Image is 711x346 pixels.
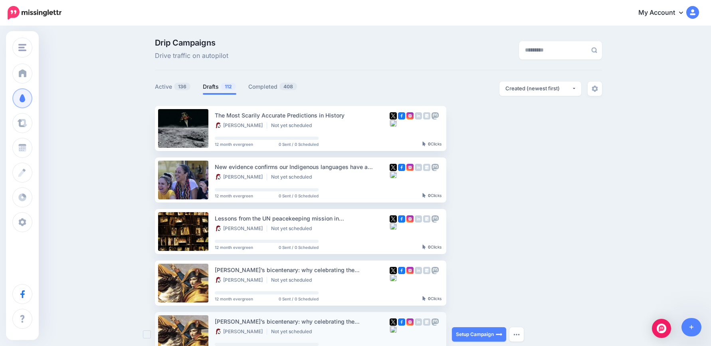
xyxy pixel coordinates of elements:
[203,82,236,91] a: Drafts112
[422,245,426,249] img: pointer-grey-darker.png
[652,319,671,338] div: Open Intercom Messenger
[406,267,414,274] img: instagram-square.png
[390,326,397,333] img: bluesky-square.png
[422,142,442,147] div: Clicks
[18,44,26,51] img: menu.png
[390,164,397,171] img: twitter-square.png
[592,86,598,92] img: settings-grey.png
[423,318,430,326] img: google_business-grey-square.png
[390,267,397,274] img: twitter-square.png
[415,215,422,223] img: linkedin-grey-square.png
[432,112,439,119] img: mastodon-grey-square.png
[279,245,319,249] span: 0 Sent / 0 Scheduled
[215,162,390,171] div: New evidence confirms our Indigenous languages have a common source, but how they spread remains ...
[428,141,431,146] b: 0
[428,193,431,198] b: 0
[513,333,520,336] img: dots.png
[215,174,267,180] li: [PERSON_NAME]
[390,318,397,326] img: twitter-square.png
[248,82,297,91] a: Completed408
[422,193,426,198] img: pointer-grey-darker.png
[215,111,390,120] div: The Most Scarily Accurate Predictions in History
[415,112,422,119] img: linkedin-grey-square.png
[215,225,267,232] li: [PERSON_NAME]
[406,164,414,171] img: instagram-square.png
[423,215,430,223] img: google_business-grey-square.png
[428,245,431,249] b: 0
[215,317,390,326] div: [PERSON_NAME]’s bicentenary: why celebrating the [DEMOGRAPHIC_DATA] emperor has become so controv...
[390,119,397,127] img: bluesky-square.png
[279,83,297,90] span: 408
[215,142,253,146] span: 12 month evergreen
[505,85,572,92] div: Created (newest first)
[155,51,228,61] span: Drive traffic on autopilot
[452,327,506,342] a: Setup Campaign
[432,318,439,326] img: mastodon-grey-square.png
[406,318,414,326] img: instagram-square.png
[279,297,319,301] span: 0 Sent / 0 Scheduled
[398,318,405,326] img: facebook-square.png
[415,164,422,171] img: linkedin-grey-square.png
[215,265,390,274] div: [PERSON_NAME]’s bicentenary: why celebrating the [DEMOGRAPHIC_DATA] emperor has become so controv...
[398,215,405,223] img: facebook-square.png
[271,328,316,335] li: Not yet scheduled
[215,297,253,301] span: 12 month evergreen
[215,245,253,249] span: 12 month evergreen
[390,215,397,223] img: twitter-square.png
[398,164,405,171] img: facebook-square.png
[499,82,581,96] button: Created (newest first)
[415,267,422,274] img: linkedin-grey-square.png
[496,331,502,338] img: arrow-long-right-white.png
[422,296,426,301] img: pointer-grey-darker.png
[428,296,431,301] b: 0
[398,112,405,119] img: facebook-square.png
[215,277,267,283] li: [PERSON_NAME]
[630,3,699,23] a: My Account
[422,141,426,146] img: pointer-grey-darker.png
[591,47,597,53] img: search-grey-6.png
[423,112,430,119] img: google_business-grey-square.png
[390,223,397,230] img: bluesky-square.png
[390,274,397,281] img: bluesky-square.png
[398,267,405,274] img: facebook-square.png
[271,122,316,129] li: Not yet scheduled
[155,39,228,47] span: Drip Campaigns
[415,318,422,326] img: linkedin-grey-square.png
[279,194,319,198] span: 0 Sent / 0 Scheduled
[390,171,397,178] img: bluesky-square.png
[432,267,439,274] img: mastodon-grey-square.png
[422,193,442,198] div: Clicks
[174,83,190,90] span: 136
[279,142,319,146] span: 0 Sent / 0 Scheduled
[271,174,316,180] li: Not yet scheduled
[8,6,61,20] img: Missinglettr
[215,122,267,129] li: [PERSON_NAME]
[432,164,439,171] img: mastodon-grey-square.png
[221,83,236,90] span: 112
[390,112,397,119] img: twitter-square.png
[215,214,390,223] div: Lessons from the UN peacekeeping mission in [GEOGRAPHIC_DATA], three decades after the [MEDICAL_D...
[155,82,191,91] a: Active136
[406,112,414,119] img: instagram-square.png
[271,225,316,232] li: Not yet scheduled
[423,164,430,171] img: google_business-grey-square.png
[422,245,442,250] div: Clicks
[215,328,267,335] li: [PERSON_NAME]
[215,194,253,198] span: 12 month evergreen
[271,277,316,283] li: Not yet scheduled
[423,267,430,274] img: google_business-grey-square.png
[422,296,442,301] div: Clicks
[432,215,439,223] img: mastodon-grey-square.png
[406,215,414,223] img: instagram-square.png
